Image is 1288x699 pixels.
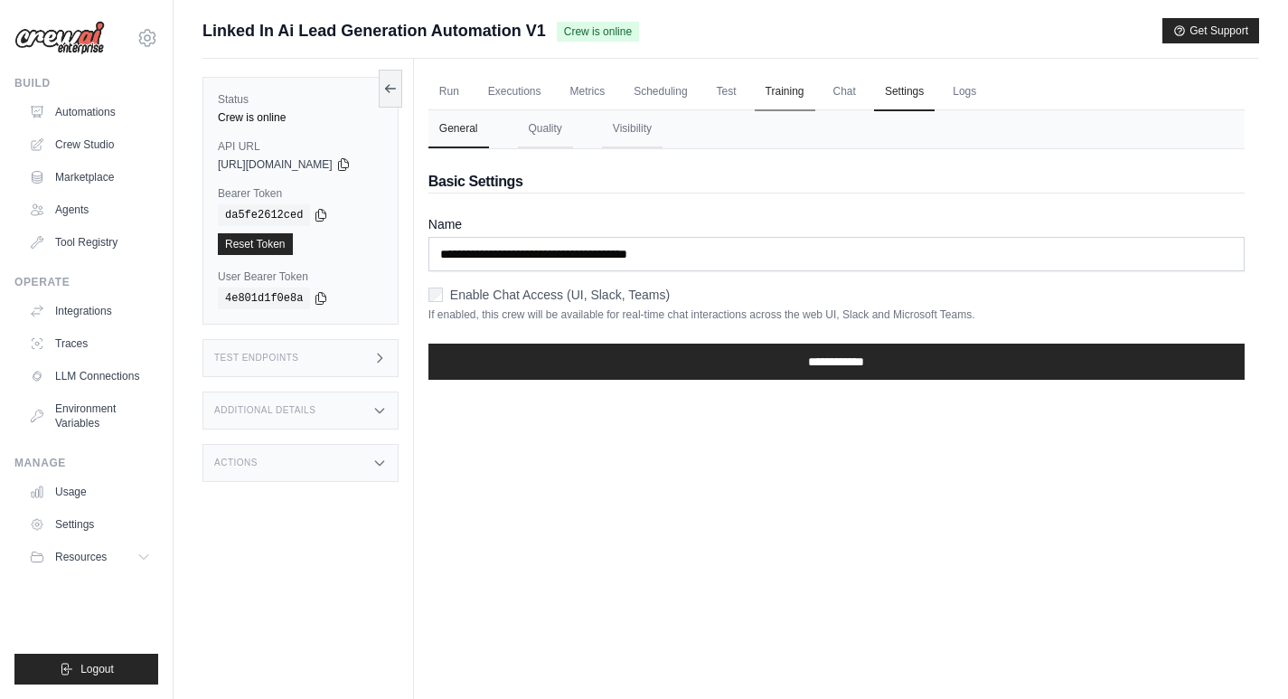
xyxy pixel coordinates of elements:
[22,394,158,438] a: Environment Variables
[55,550,107,564] span: Resources
[218,186,383,201] label: Bearer Token
[14,654,158,685] button: Logout
[218,92,383,107] label: Status
[22,163,158,192] a: Marketplace
[214,458,258,468] h3: Actions
[14,76,158,90] div: Build
[428,215,1245,233] label: Name
[22,510,158,539] a: Settings
[428,110,489,148] button: General
[602,110,663,148] button: Visibility
[823,73,867,111] a: Chat
[218,204,310,226] code: da5fe2612ced
[22,98,158,127] a: Automations
[450,286,670,304] label: Enable Chat Access (UI, Slack, Teams)
[1162,18,1259,43] button: Get Support
[202,18,546,43] span: Linked In Ai Lead Generation Automation V1
[22,228,158,257] a: Tool Registry
[218,233,293,255] a: Reset Token
[428,307,1245,322] p: If enabled, this crew will be available for real-time chat interactions across the web UI, Slack ...
[428,73,470,111] a: Run
[80,662,114,676] span: Logout
[755,73,815,111] a: Training
[218,157,333,172] span: [URL][DOMAIN_NAME]
[22,477,158,506] a: Usage
[22,130,158,159] a: Crew Studio
[22,362,158,391] a: LLM Connections
[14,275,158,289] div: Operate
[218,139,383,154] label: API URL
[14,456,158,470] div: Manage
[428,171,1245,193] h2: Basic Settings
[428,110,1245,148] nav: Tabs
[218,110,383,125] div: Crew is online
[706,73,747,111] a: Test
[22,195,158,224] a: Agents
[623,73,698,111] a: Scheduling
[22,329,158,358] a: Traces
[477,73,552,111] a: Executions
[214,405,315,416] h3: Additional Details
[14,21,105,55] img: Logo
[518,110,573,148] button: Quality
[214,353,299,364] h3: Test Endpoints
[559,73,616,111] a: Metrics
[22,543,158,571] button: Resources
[218,269,383,284] label: User Bearer Token
[874,73,935,111] a: Settings
[942,73,987,111] a: Logs
[557,22,639,42] span: Crew is online
[22,297,158,326] a: Integrations
[218,288,310,309] code: 4e801d1f0e8a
